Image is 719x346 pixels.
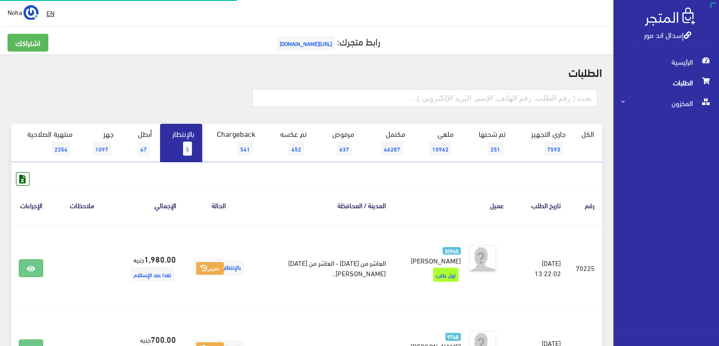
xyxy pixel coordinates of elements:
a: ... Noha [8,5,38,20]
span: نقدا عند الإستلام [131,267,174,281]
span: [PERSON_NAME] [411,254,461,267]
a: مرفوض637 [314,124,362,162]
td: 70225 [568,225,602,311]
th: رقم [568,186,602,225]
span: 1097 [92,142,111,156]
span: 5 [183,142,192,156]
span: 452 [289,142,304,156]
a: اشتراكك [8,34,48,52]
a: 30960 [PERSON_NAME] [408,245,461,265]
span: Noha [8,6,22,18]
img: avatar.png [468,245,497,273]
th: تاريخ الطلب [512,186,569,225]
a: Chargeback541 [202,124,263,162]
a: مكتمل46287 [362,124,413,162]
a: تم شحنها251 [462,124,513,162]
span: 9768 [445,333,461,341]
iframe: Drift Widget Chat Controller [11,282,47,317]
u: EN [46,7,54,19]
span: المخزون [621,93,711,113]
span: الرئيسية [621,52,711,72]
span: 541 [237,142,253,156]
span: 30960 [443,247,461,255]
a: إسدال اند مور [644,28,691,41]
span: بالإنتظار [193,260,244,276]
a: الكل [574,124,602,143]
th: عميل [393,186,512,225]
a: أبطل47 [122,124,160,162]
span: [URL][DOMAIN_NAME] [277,36,335,50]
a: المخزون [613,93,719,113]
th: اﻹجمالي [113,186,184,225]
a: جاري التجهيز7593 [513,124,574,162]
a: EN [43,5,58,22]
strong: 1,980.00 [144,253,176,265]
a: بالإنتظار5 [160,124,202,162]
a: تم عكسه452 [263,124,314,162]
td: العاشر من [DATE] - العاشر من [DATE][PERSON_NAME]... [253,225,393,311]
span: اول طلب [433,268,459,282]
th: الحالة [184,186,253,225]
span: 47 [138,142,150,156]
input: بحث ( رقم الطلب, رقم الهاتف, الإسم, البريد اﻹلكتروني )... [252,89,597,107]
strong: 700.00 [151,333,176,345]
img: . [645,8,695,26]
td: [DATE] 13:22:02 [512,225,569,311]
th: ملاحظات [51,186,113,225]
th: الإجراءات [11,186,51,225]
span: 251 [488,142,503,156]
span: الطلبات [621,72,711,93]
span: 10962 [429,142,451,156]
a: جهز1097 [81,124,122,162]
a: رابط متجرك:[URL][DOMAIN_NAME] [275,32,380,50]
a: الرئيسية [613,52,719,72]
a: ملغي10962 [413,124,462,162]
h2: الطلبات [11,66,602,78]
a: الطلبات [613,72,719,93]
span: 7593 [544,142,563,156]
th: المدينة / المحافظة [253,186,393,225]
span: 46287 [381,142,403,156]
td: جنيه [113,225,184,311]
img: ... [23,5,38,20]
button: تغيير [196,262,224,275]
span: 637 [337,142,352,156]
span: 2354 [52,142,70,156]
a: منتهية الصلاحية2354 [11,124,81,162]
